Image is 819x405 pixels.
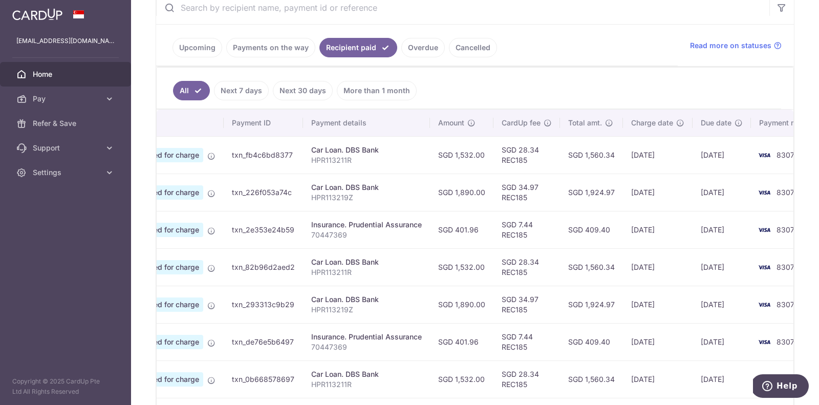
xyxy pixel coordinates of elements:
a: Payments on the way [226,38,315,57]
td: SGD 1,924.97 [560,174,623,211]
td: txn_0b668578697 [224,360,303,398]
span: Scheduled for charge [122,223,203,237]
span: Scheduled for charge [122,260,203,274]
p: HPR113219Z [311,193,422,203]
td: SGD 28.34 REC185 [493,248,560,286]
td: txn_226f053a74c [224,174,303,211]
div: Car Loan. DBS Bank [311,369,422,379]
td: SGD 401.96 [430,211,493,248]
span: CardUp fee [502,118,541,128]
td: txn_82b96d2aed2 [224,248,303,286]
div: Car Loan. DBS Bank [311,294,422,305]
td: SGD 28.34 REC185 [493,360,560,398]
td: txn_fb4c6bd8377 [224,136,303,174]
td: SGD 7.44 REC185 [493,211,560,248]
td: SGD 409.40 [560,211,623,248]
span: 8307 [777,337,794,346]
td: SGD 1,924.97 [560,286,623,323]
th: Payment ID [224,110,303,136]
p: [EMAIL_ADDRESS][DOMAIN_NAME] [16,36,115,46]
td: SGD 1,890.00 [430,286,493,323]
iframe: Opens a widget where you can find more information [753,374,809,400]
td: SGD 28.34 REC185 [493,136,560,174]
img: Bank Card [754,261,774,273]
span: Read more on statuses [690,40,771,51]
span: 8307 [777,225,794,234]
a: Overdue [401,38,445,57]
img: Bank Card [754,336,774,348]
th: Payment details [303,110,430,136]
td: SGD 1,532.00 [430,248,493,286]
td: [DATE] [693,286,751,323]
a: Next 30 days [273,81,333,100]
span: Refer & Save [33,118,100,129]
span: Charge date [631,118,673,128]
td: [DATE] [693,136,751,174]
p: HPR113211R [311,379,422,390]
a: Next 7 days [214,81,269,100]
div: Car Loan. DBS Bank [311,182,422,193]
span: Scheduled for charge [122,297,203,312]
a: All [173,81,210,100]
p: HPR113211R [311,155,422,165]
td: [DATE] [693,323,751,360]
img: CardUp [12,8,62,20]
span: Home [33,69,100,79]
img: Bank Card [754,149,774,161]
td: [DATE] [693,174,751,211]
td: SGD 7.44 REC185 [493,323,560,360]
a: Recipient paid [319,38,397,57]
span: Support [33,143,100,153]
td: SGD 1,532.00 [430,136,493,174]
img: Bank Card [754,224,774,236]
a: Read more on statuses [690,40,782,51]
td: [DATE] [623,360,693,398]
a: More than 1 month [337,81,417,100]
td: txn_293313c9b29 [224,286,303,323]
p: HPR113219Z [311,305,422,315]
span: Scheduled for charge [122,372,203,387]
td: SGD 401.96 [430,323,493,360]
span: Scheduled for charge [122,335,203,349]
span: 8307 [777,188,794,197]
span: 8307 [777,151,794,159]
td: [DATE] [693,248,751,286]
td: [DATE] [693,360,751,398]
td: [DATE] [623,136,693,174]
span: Due date [701,118,731,128]
p: 70447369 [311,230,422,240]
a: Upcoming [173,38,222,57]
td: [DATE] [623,323,693,360]
div: Car Loan. DBS Bank [311,145,422,155]
td: txn_de76e5b6497 [224,323,303,360]
div: Insurance. Prudential Assurance [311,332,422,342]
span: Settings [33,167,100,178]
p: 70447369 [311,342,422,352]
td: [DATE] [623,248,693,286]
td: txn_2e353e24b59 [224,211,303,248]
td: SGD 34.97 REC185 [493,174,560,211]
span: 8307 [777,263,794,271]
td: [DATE] [623,286,693,323]
td: SGD 1,890.00 [430,174,493,211]
td: [DATE] [623,174,693,211]
td: SGD 34.97 REC185 [493,286,560,323]
td: SGD 1,532.00 [430,360,493,398]
p: HPR113211R [311,267,422,278]
div: Insurance. Prudential Assurance [311,220,422,230]
td: [DATE] [693,211,751,248]
td: [DATE] [623,211,693,248]
img: Bank Card [754,299,774,311]
td: SGD 1,560.34 [560,248,623,286]
td: SGD 409.40 [560,323,623,360]
span: Amount [438,118,464,128]
a: Cancelled [449,38,497,57]
div: Car Loan. DBS Bank [311,257,422,267]
span: Total amt. [568,118,602,128]
span: Scheduled for charge [122,185,203,200]
span: 8307 [777,300,794,309]
span: Scheduled for charge [122,148,203,162]
td: SGD 1,560.34 [560,136,623,174]
span: Pay [33,94,100,104]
